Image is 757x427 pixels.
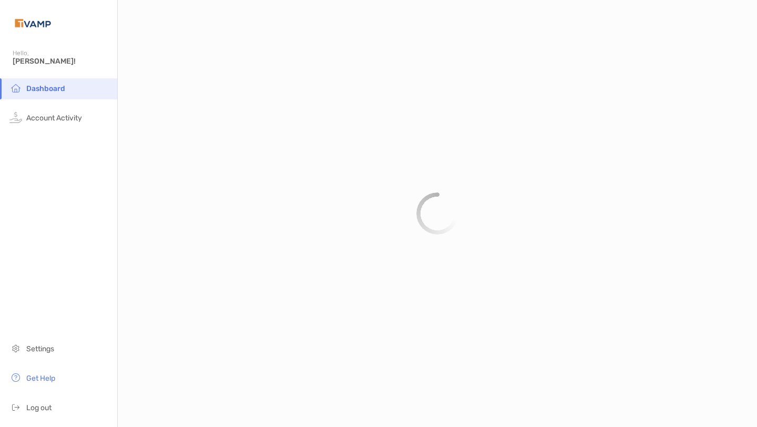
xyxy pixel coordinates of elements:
img: settings icon [9,342,22,354]
span: Settings [26,344,54,353]
img: get-help icon [9,371,22,384]
span: [PERSON_NAME]! [13,57,111,66]
img: Zoe Logo [13,4,53,42]
span: Dashboard [26,84,65,93]
img: logout icon [9,401,22,413]
img: household icon [9,82,22,94]
span: Get Help [26,374,55,383]
img: activity icon [9,111,22,124]
span: Account Activity [26,114,82,123]
span: Log out [26,403,52,412]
